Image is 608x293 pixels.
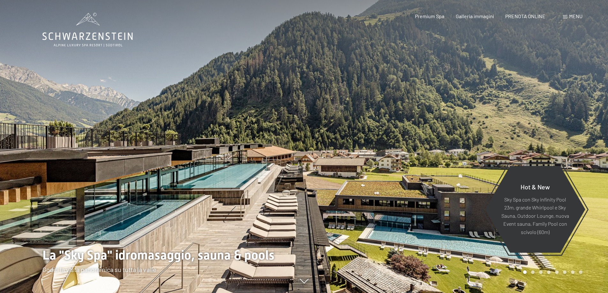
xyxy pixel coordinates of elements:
div: Carousel Page 4 [547,270,551,274]
div: Carousel Page 5 [555,270,559,274]
a: Premium Spa [415,13,444,19]
span: Menu [569,13,582,19]
a: Hot & New Sky Spa con Sky infinity Pool 23m, grande Whirlpool e Sky Sauna, Outdoor Lounge, nuova ... [484,165,586,253]
a: Galleria immagini [456,13,494,19]
div: Carousel Page 3 [539,270,543,274]
div: Carousel Page 8 [579,270,582,274]
div: Carousel Page 6 [563,270,567,274]
div: Carousel Page 7 [571,270,574,274]
div: Carousel Page 2 [531,270,535,274]
div: Carousel Page 1 (Current Slide) [523,270,527,274]
div: Carousel Pagination [521,270,582,274]
p: Sky Spa con Sky infinity Pool 23m, grande Whirlpool e Sky Sauna, Outdoor Lounge, nuova Event saun... [500,195,570,236]
span: Hot & New [521,183,550,190]
a: PRENOTA ONLINE [505,13,545,19]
